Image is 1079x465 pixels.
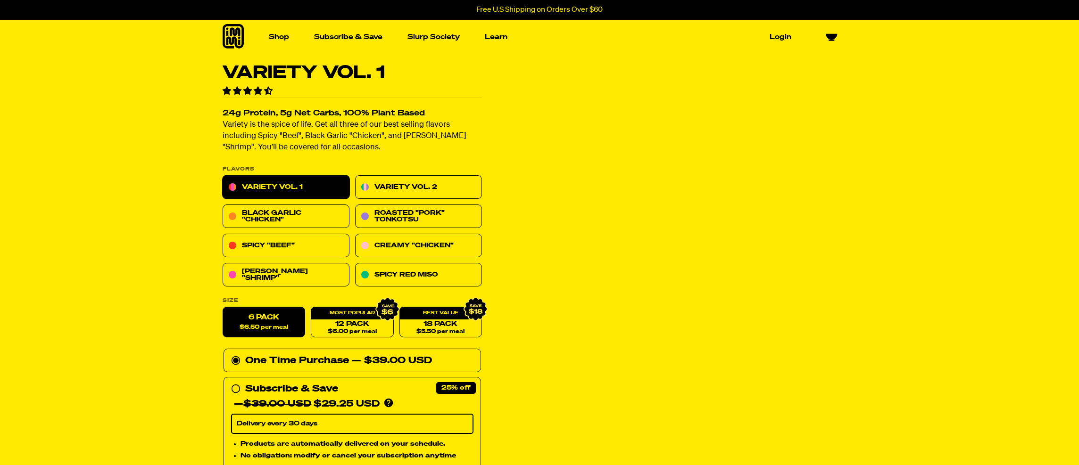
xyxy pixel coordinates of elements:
[223,263,349,287] a: [PERSON_NAME] "Shrimp"
[223,205,349,228] a: Black Garlic "Chicken"
[404,30,464,44] a: Slurp Society
[234,397,380,412] div: — $29.25 USD
[355,176,482,199] a: Variety Vol. 2
[265,30,293,44] a: Shop
[245,382,338,397] div: Subscribe & Save
[766,30,795,44] a: Login
[243,400,311,409] del: $39.00 USD
[241,439,473,449] li: Products are automatically delivered on your schedule.
[355,234,482,258] a: Creamy "Chicken"
[399,307,482,338] a: 18 Pack$5.50 per meal
[223,298,482,303] label: Size
[223,120,482,154] p: Variety is the spice of life. Get all three of our best selling flavors including Spicy "Beef", B...
[265,20,795,54] nav: Main navigation
[231,414,473,434] select: Subscribe & Save —$39.00 USD$29.25 USD Products are automatically delivered on your schedule. No ...
[223,87,274,96] span: 4.55 stars
[223,234,349,258] a: Spicy "Beef"
[240,325,288,331] span: $6.50 per meal
[241,451,473,461] li: No obligation: modify or cancel your subscription anytime
[310,30,386,44] a: Subscribe & Save
[223,176,349,199] a: Variety Vol. 1
[416,329,465,335] span: $5.50 per meal
[352,353,432,368] div: — $39.00 USD
[311,307,393,338] a: 12 Pack$6.00 per meal
[223,167,482,172] p: Flavors
[355,205,482,228] a: Roasted "Pork" Tonkotsu
[328,329,377,335] span: $6.00 per meal
[223,64,482,82] h1: Variety Vol. 1
[223,307,305,338] label: 6 Pack
[231,353,473,368] div: One Time Purchase
[355,263,482,287] a: Spicy Red Miso
[481,30,511,44] a: Learn
[476,6,603,14] p: Free U.S Shipping on Orders Over $60
[223,110,482,118] h2: 24g Protein, 5g Net Carbs, 100% Plant Based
